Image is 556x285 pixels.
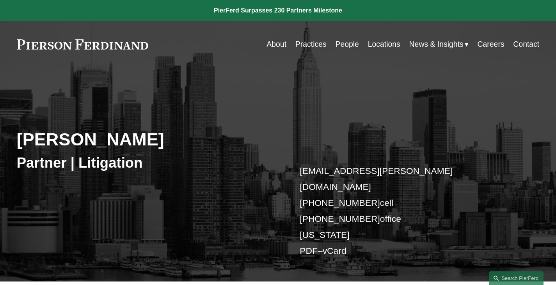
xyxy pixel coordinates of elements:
a: People [335,37,359,52]
p: cell office [US_STATE] – [300,163,517,259]
a: [EMAIL_ADDRESS][PERSON_NAME][DOMAIN_NAME] [300,166,453,192]
a: [PHONE_NUMBER] [300,198,380,208]
a: Practices [295,37,327,52]
a: folder dropdown [409,37,469,52]
h2: [PERSON_NAME] [17,129,278,150]
a: Search this site [489,271,544,285]
a: About [266,37,286,52]
a: Contact [513,37,539,52]
a: [PHONE_NUMBER] [300,214,380,224]
h3: Partner | Litigation [17,154,278,172]
a: Locations [368,37,400,52]
a: Careers [478,37,504,52]
span: News & Insights [409,37,464,51]
a: vCard [323,246,346,256]
a: PDF [300,246,318,256]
